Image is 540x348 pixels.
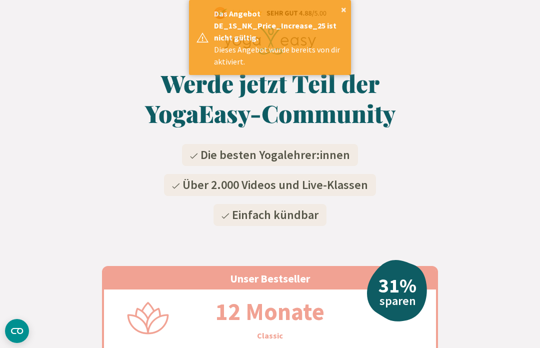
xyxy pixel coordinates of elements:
[257,329,283,341] h3: Classic
[230,271,310,285] span: Unser Bestseller
[341,4,346,14] button: ×
[191,293,348,329] h2: 12 Monate
[200,147,350,162] span: Die besten Yogalehrer:innen
[214,43,343,67] div: Dieses Angebot wurde bereits von dir aktiviert.
[102,68,438,128] h1: Werde jetzt Teil der YogaEasy-Community
[232,207,318,222] span: Einfach kündbar
[214,7,343,43] div: Das Angebot DE_1S_NK_Price_Increase_25 ist nicht gültig.
[5,319,29,343] button: CMP-Widget öffnen
[182,177,368,192] span: Über 2.000 Videos und Live-Klassen
[378,275,416,295] div: 31%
